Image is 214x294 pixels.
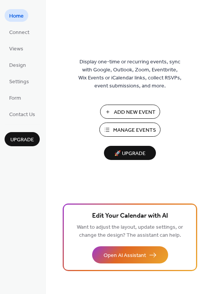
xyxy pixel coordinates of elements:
[5,91,26,104] a: Form
[5,9,28,22] a: Home
[9,94,21,102] span: Form
[92,246,168,263] button: Open AI Assistant
[113,126,156,134] span: Manage Events
[92,211,168,221] span: Edit Your Calendar with AI
[104,252,146,260] span: Open AI Assistant
[9,29,29,37] span: Connect
[5,108,40,120] a: Contact Us
[9,111,35,119] span: Contact Us
[114,108,156,116] span: Add New Event
[5,26,34,38] a: Connect
[5,75,34,87] a: Settings
[77,222,183,241] span: Want to adjust the layout, update settings, or change the design? The assistant can help.
[100,105,160,119] button: Add New Event
[78,58,182,90] span: Display one-time or recurring events, sync with Google, Outlook, Zoom, Eventbrite, Wix Events or ...
[104,146,156,160] button: 🚀 Upgrade
[9,12,24,20] span: Home
[9,61,26,69] span: Design
[10,136,34,144] span: Upgrade
[99,123,160,137] button: Manage Events
[109,149,151,159] span: 🚀 Upgrade
[9,45,23,53] span: Views
[5,42,28,55] a: Views
[9,78,29,86] span: Settings
[5,58,31,71] a: Design
[5,132,40,146] button: Upgrade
